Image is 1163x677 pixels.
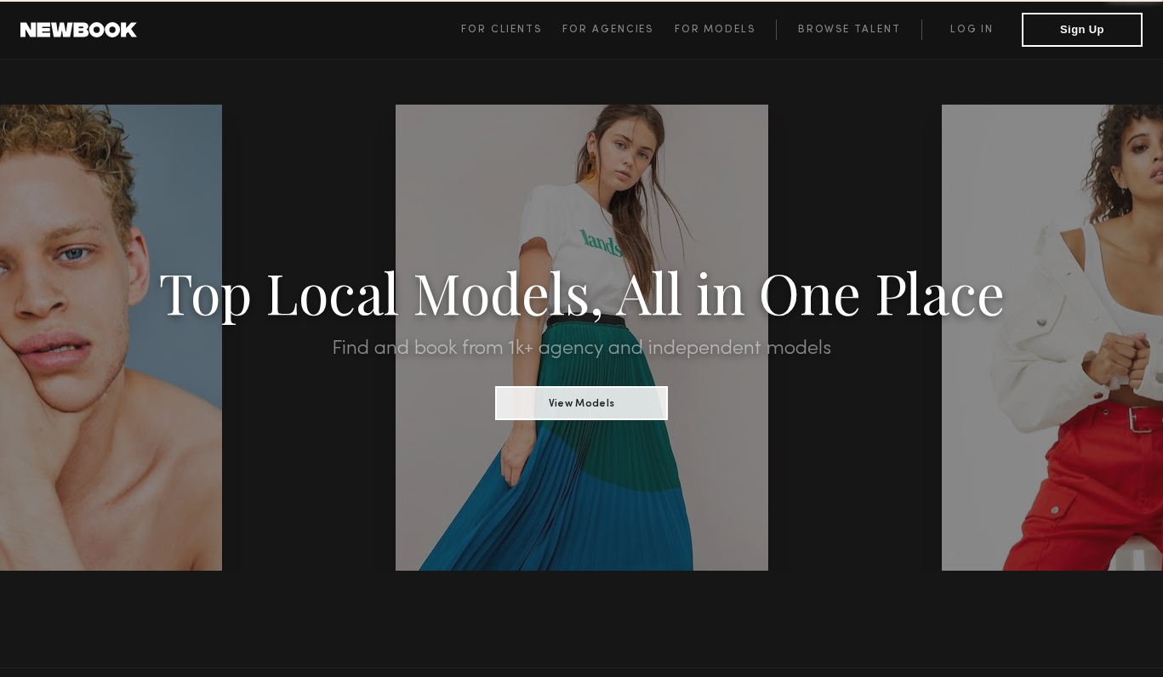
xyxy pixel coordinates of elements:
[562,25,653,35] span: For Agencies
[461,25,542,35] span: For Clients
[88,265,1076,318] h1: Top Local Models, All in One Place
[776,20,921,40] a: Browse Talent
[88,338,1076,359] h2: Find and book from 1k+ agency and independent models
[461,20,562,40] a: For Clients
[1022,13,1143,47] button: Sign Up
[675,25,755,35] span: For Models
[495,392,668,411] a: View Models
[921,20,1022,40] a: Log in
[675,20,777,40] a: For Models
[562,20,674,40] a: For Agencies
[495,386,668,420] button: View Models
